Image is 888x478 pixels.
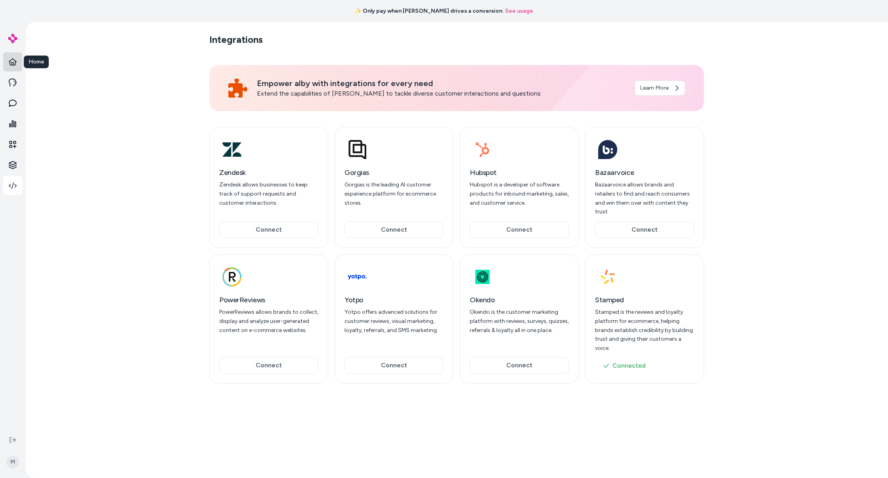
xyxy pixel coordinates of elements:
[595,308,694,353] p: Stamped is the reviews and loyalty platform for ecommerce, helping brands establish credibility b...
[635,81,685,96] a: Learn More
[505,7,533,15] a: See usage
[470,221,569,238] button: Connect
[344,167,444,178] h3: Gorgias
[344,221,444,238] button: Connect
[6,456,19,468] span: M
[24,56,49,68] div: Home
[257,89,625,98] p: Extend the capabilities of [PERSON_NAME] to tackle diverse customer interactions and questions
[344,308,444,335] p: Yotpo offers advanced solutions for customer reviews, visual marketing, loyalty, referrals, and S...
[5,449,21,475] button: M
[219,167,318,178] h3: Zendesk
[595,180,694,217] p: Bazaarvoice allows brands and retailers to find and reach consumers and win them over with conten...
[595,358,694,374] button: Connected
[219,180,318,207] p: Zendesk allows businesses to keep track of support requests and customer interactions.
[470,167,569,178] h3: Hubspot
[8,34,17,43] img: alby Logo
[470,180,569,207] p: Hubspot is a developer of software products for inbound marketing, sales, and customer service.
[344,294,444,305] h3: Yotpo
[470,308,569,335] p: Okendo is the customer marketing platform with reviews, surveys, quizzes, referrals & loyalty all...
[595,294,694,305] h3: Stamped
[595,221,694,238] button: Connect
[470,294,569,305] h3: Okendo
[344,357,444,374] button: Connect
[595,167,694,178] h3: Bazaarvoice
[355,7,503,15] span: ✨ Only pay when [PERSON_NAME] drives a conversion.
[219,294,318,305] h3: PowerReviews
[219,308,318,335] p: PowerReviews allows brands to collect, display and analyze user-generated content on e-commerce w...
[209,33,263,46] h2: Integrations
[219,221,318,238] button: Connect
[470,357,569,374] button: Connect
[344,180,444,207] p: Gorgias is the leading AI customer experience platform for ecommerce stores.
[219,357,318,374] button: Connect
[257,78,625,89] p: Empower alby with integrations for every need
